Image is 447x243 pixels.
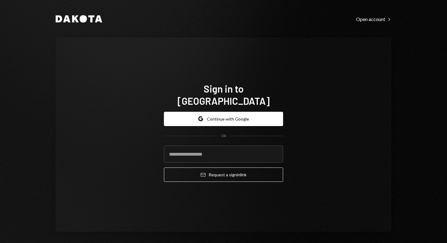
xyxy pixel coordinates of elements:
[164,83,283,107] h1: Sign in to [GEOGRAPHIC_DATA]
[164,167,283,182] button: Request a signinlink
[164,112,283,126] button: Continue with Google
[356,16,391,22] a: Open account
[221,133,226,139] div: OR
